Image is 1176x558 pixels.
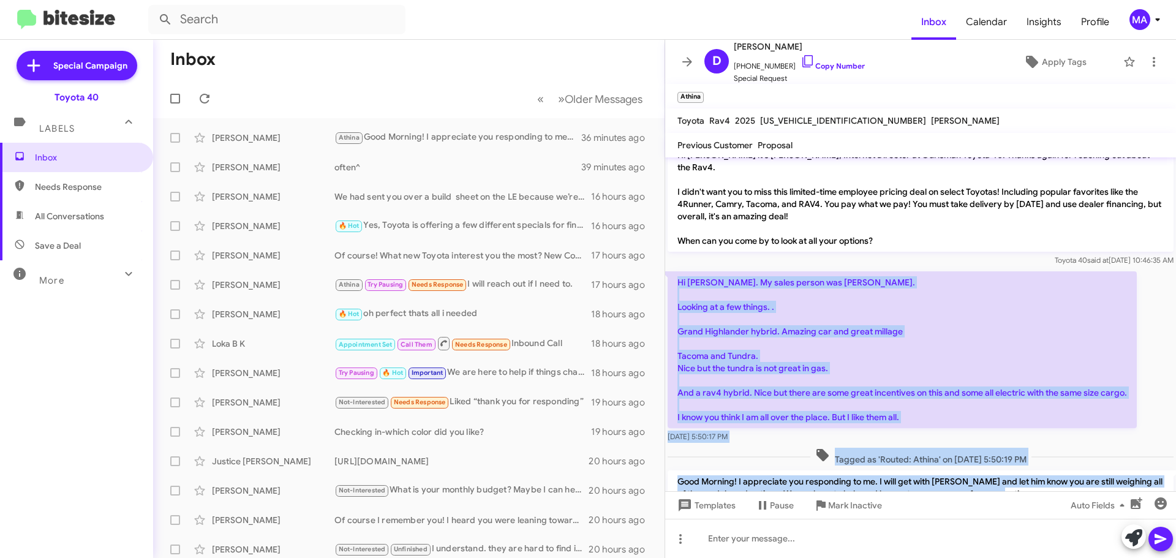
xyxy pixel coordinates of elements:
[745,494,804,516] button: Pause
[665,494,745,516] button: Templates
[334,130,581,145] div: Good Morning! I appreciate you responding to me. I will get with [PERSON_NAME] and let him know y...
[339,545,386,553] span: Not-Interested
[339,341,393,349] span: Appointment Set
[212,190,334,203] div: [PERSON_NAME]
[401,341,432,349] span: Call Them
[677,92,704,103] small: Athina
[668,470,1174,505] p: Good Morning! I appreciate you responding to me. I will get with [PERSON_NAME] and let him know y...
[339,486,386,494] span: Not-Interested
[1087,255,1109,265] span: said at
[212,161,334,173] div: [PERSON_NAME]
[35,151,139,164] span: Inbox
[39,275,64,286] span: More
[339,281,360,288] span: Athina
[530,86,650,111] nav: Page navigation example
[956,4,1017,40] a: Calendar
[558,91,565,107] span: »
[1055,255,1174,265] span: Toyota 40 [DATE] 10:46:35 AM
[760,115,926,126] span: [US_VEHICLE_IDENTIFICATION_NUMBER]
[212,396,334,409] div: [PERSON_NAME]
[334,307,591,321] div: oh perfect thats all i needed
[591,396,655,409] div: 19 hours ago
[591,308,655,320] div: 18 hours ago
[734,54,865,72] span: [PHONE_NUMBER]
[591,220,655,232] div: 16 hours ago
[334,395,591,409] div: Liked “thank you for responding”
[334,161,581,173] div: often^
[339,222,360,230] span: 🔥 Hot
[334,277,591,292] div: I will reach out if I need to.
[339,134,360,141] span: Athina
[1071,4,1119,40] a: Profile
[675,494,736,516] span: Templates
[810,448,1031,466] span: Tagged as 'Routed: Athina' on [DATE] 5:50:19 PM
[170,50,216,69] h1: Inbox
[55,91,99,104] div: Toyota 40
[334,219,591,233] div: Yes, Toyota is offering a few different specials for financing. I’m not sure if they have 0% but ...
[339,310,360,318] span: 🔥 Hot
[412,369,443,377] span: Important
[212,484,334,497] div: [PERSON_NAME]
[591,426,655,438] div: 19 hours ago
[212,426,334,438] div: [PERSON_NAME]
[334,426,591,438] div: Checking in-which color did you like?
[1129,9,1150,30] div: MA
[148,5,405,34] input: Search
[668,144,1174,252] p: Hi [PERSON_NAME] it's [PERSON_NAME], Internet Director at Ourisman Toyota 40. Thanks again for re...
[828,494,882,516] span: Mark Inactive
[591,279,655,291] div: 17 hours ago
[589,543,655,556] div: 20 hours ago
[1017,4,1071,40] a: Insights
[212,249,334,262] div: [PERSON_NAME]
[212,308,334,320] div: [PERSON_NAME]
[758,140,793,151] span: Proposal
[334,514,589,526] div: Of course I remember you! I heard you were leaning towards the Honda. I just want you to be happy...
[677,140,753,151] span: Previous Customer
[1119,9,1163,30] button: MA
[911,4,956,40] a: Inbox
[581,161,655,173] div: 39 minutes ago
[212,514,334,526] div: [PERSON_NAME]
[591,367,655,379] div: 18 hours ago
[537,91,544,107] span: «
[801,61,865,70] a: Copy Number
[668,432,728,441] span: [DATE] 5:50:17 PM
[35,210,104,222] span: All Conversations
[334,249,591,262] div: Of course! What new Toyota interest you the most? New Corolla? Camry? RAV4?
[530,86,551,111] button: Previous
[591,190,655,203] div: 16 hours ago
[212,220,334,232] div: [PERSON_NAME]
[212,279,334,291] div: [PERSON_NAME]
[53,59,127,72] span: Special Campaign
[1071,494,1129,516] span: Auto Fields
[734,39,865,54] span: [PERSON_NAME]
[551,86,650,111] button: Next
[931,115,1000,126] span: [PERSON_NAME]
[712,51,722,71] span: D
[212,337,334,350] div: Loka B K
[334,483,589,497] div: What is your monthly budget? Maybe I can help find you something
[412,281,464,288] span: Needs Response
[770,494,794,516] span: Pause
[734,72,865,85] span: Special Request
[334,455,589,467] div: [URL][DOMAIN_NAME]
[334,190,591,203] div: We had sent you over a build sheet on the LE because we’re willing to go get one for you the spec...
[394,398,446,406] span: Needs Response
[589,484,655,497] div: 20 hours ago
[39,123,75,134] span: Labels
[339,369,374,377] span: Try Pausing
[334,366,591,380] div: We are here to help if things change
[394,545,428,553] span: Unfinished
[709,115,730,126] span: Rav4
[677,115,704,126] span: Toyota
[35,239,81,252] span: Save a Deal
[339,398,386,406] span: Not-Interested
[212,543,334,556] div: [PERSON_NAME]
[804,494,892,516] button: Mark Inactive
[735,115,755,126] span: 2025
[212,132,334,144] div: [PERSON_NAME]
[382,369,403,377] span: 🔥 Hot
[565,92,643,106] span: Older Messages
